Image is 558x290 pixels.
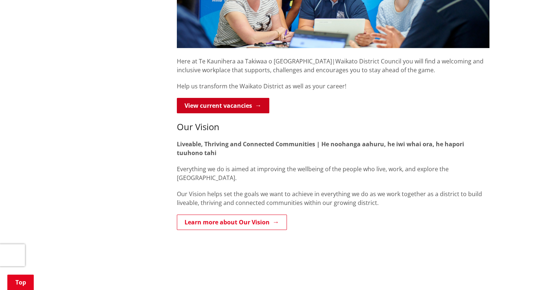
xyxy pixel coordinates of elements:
a: View current vacancies [177,98,269,113]
a: Learn more about Our Vision [177,214,287,230]
a: Top [7,275,34,290]
p: Our Vision helps set the goals we want to achieve in everything we do as we work together as a di... [177,190,489,207]
p: Everything we do is aimed at improving the wellbeing of the people who live, work, and explore th... [177,165,489,182]
strong: Liveable, Thriving and Connected Communities | He noohanga aahuru, he iwi whai ora, he hapori tuu... [177,140,464,157]
h3: Our Vision [177,122,489,132]
iframe: Messenger Launcher [524,259,551,286]
p: Help us transform the Waikato District as well as your career! [177,82,489,91]
p: Here at Te Kaunihera aa Takiwaa o [GEOGRAPHIC_DATA]|Waikato District Council you will find a welc... [177,48,489,74]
